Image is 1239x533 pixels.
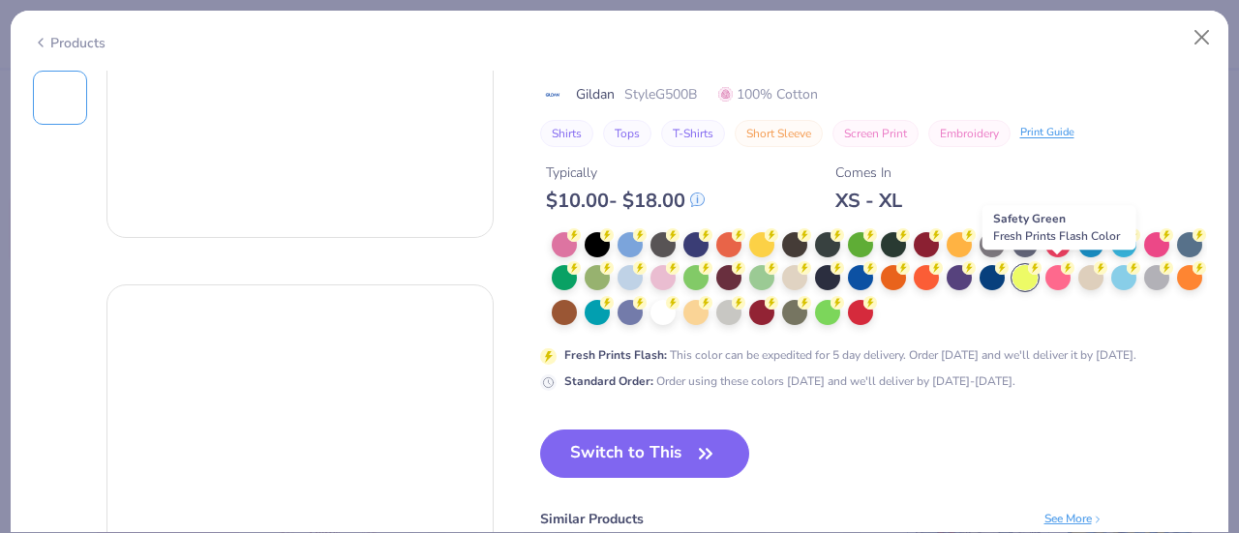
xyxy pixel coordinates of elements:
div: Print Guide [1020,125,1074,141]
span: Fresh Prints Flash Color [993,228,1120,244]
div: See More [1044,510,1103,527]
button: Embroidery [928,120,1011,147]
div: This color can be expedited for 5 day delivery. Order [DATE] and we'll deliver it by [DATE]. [564,346,1136,364]
div: Similar Products [540,509,644,529]
div: XS - XL [835,189,902,213]
button: Shirts [540,120,593,147]
span: 100% Cotton [718,84,818,104]
span: Style G500B [624,84,697,104]
button: Close [1184,19,1221,56]
div: Typically [546,163,705,183]
button: Switch to This [540,429,750,478]
button: Short Sleeve [735,120,823,147]
div: $ 10.00 - $ 18.00 [546,189,705,213]
span: Gildan [576,84,615,104]
img: brand logo [540,87,566,103]
strong: Fresh Prints Flash : [564,347,667,363]
div: Comes In [835,163,902,183]
div: Safety Green [982,205,1136,250]
button: T-Shirts [661,120,725,147]
div: Order using these colors [DATE] and we'll deliver by [DATE]-[DATE]. [564,372,1015,390]
button: Tops [603,120,651,147]
button: Screen Print [832,120,919,147]
strong: Standard Order : [564,373,653,389]
div: Products [33,33,106,53]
